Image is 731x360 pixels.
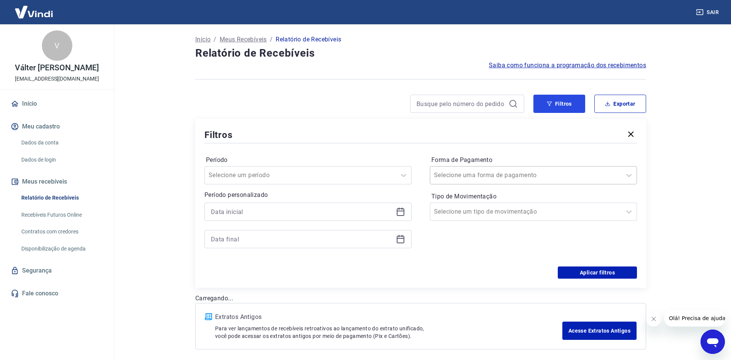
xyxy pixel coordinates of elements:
[204,190,412,200] p: Período personalizado
[9,262,105,279] a: Segurança
[533,95,585,113] button: Filtros
[9,0,59,24] img: Vindi
[206,155,410,165] label: Período
[42,30,72,61] div: V
[18,190,105,206] a: Relatório de Recebíveis
[15,75,99,83] p: [EMAIL_ADDRESS][DOMAIN_NAME]
[15,64,99,72] p: Válter [PERSON_NAME]
[558,266,637,279] button: Aplicar filtros
[18,152,105,168] a: Dados de login
[701,330,725,354] iframe: Botão para abrir a janela de mensagens
[562,322,637,340] a: Acesse Extratos Antigos
[18,135,105,151] a: Dados da conta
[9,118,105,135] button: Meu cadastro
[195,294,646,303] p: Carregando...
[9,95,105,112] a: Início
[431,155,635,165] label: Forma de Pagamento
[5,5,64,11] span: Olá! Precisa de ajuda?
[204,129,233,141] h5: Filtros
[195,35,211,44] a: Início
[215,325,562,340] p: Para ver lançamentos de recebíveis retroativos ao lançamento do extrato unificado, você pode aces...
[276,35,341,44] p: Relatório de Recebíveis
[220,35,267,44] a: Meus Recebíveis
[211,233,393,245] input: Data final
[9,285,105,302] a: Fale conosco
[694,5,722,19] button: Sair
[211,206,393,217] input: Data inicial
[215,312,562,322] p: Extratos Antigos
[646,311,661,327] iframe: Fechar mensagem
[431,192,635,201] label: Tipo de Movimentação
[195,46,646,61] h4: Relatório de Recebíveis
[18,241,105,257] a: Disponibilização de agenda
[18,207,105,223] a: Recebíveis Futuros Online
[489,61,646,70] a: Saiba como funciona a programação dos recebimentos
[9,173,105,190] button: Meus recebíveis
[417,98,506,109] input: Busque pelo número do pedido
[205,313,212,320] img: ícone
[664,310,725,327] iframe: Mensagem da empresa
[594,95,646,113] button: Exportar
[270,35,273,44] p: /
[214,35,216,44] p: /
[18,224,105,239] a: Contratos com credores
